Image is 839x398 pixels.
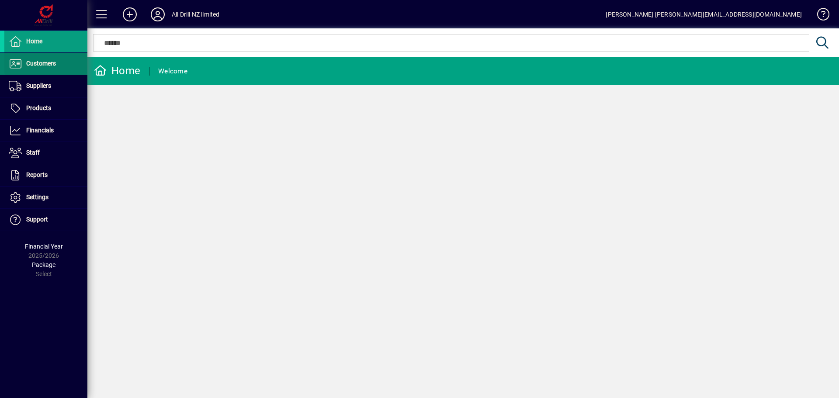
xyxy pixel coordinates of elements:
span: Package [32,261,55,268]
a: Settings [4,187,87,208]
span: Suppliers [26,82,51,89]
button: Profile [144,7,172,22]
span: Financial Year [25,243,63,250]
span: Support [26,216,48,223]
a: Customers [4,53,87,75]
a: Reports [4,164,87,186]
span: Financials [26,127,54,134]
a: Products [4,97,87,119]
span: Staff [26,149,40,156]
span: Reports [26,171,48,178]
a: Support [4,209,87,231]
button: Add [116,7,144,22]
a: Financials [4,120,87,142]
div: Welcome [158,64,187,78]
div: [PERSON_NAME] [PERSON_NAME][EMAIL_ADDRESS][DOMAIN_NAME] [606,7,802,21]
span: Settings [26,194,49,201]
a: Knowledge Base [811,2,828,30]
div: Home [94,64,140,78]
span: Products [26,104,51,111]
span: Home [26,38,42,45]
a: Suppliers [4,75,87,97]
a: Staff [4,142,87,164]
span: Customers [26,60,56,67]
div: All Drill NZ limited [172,7,220,21]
